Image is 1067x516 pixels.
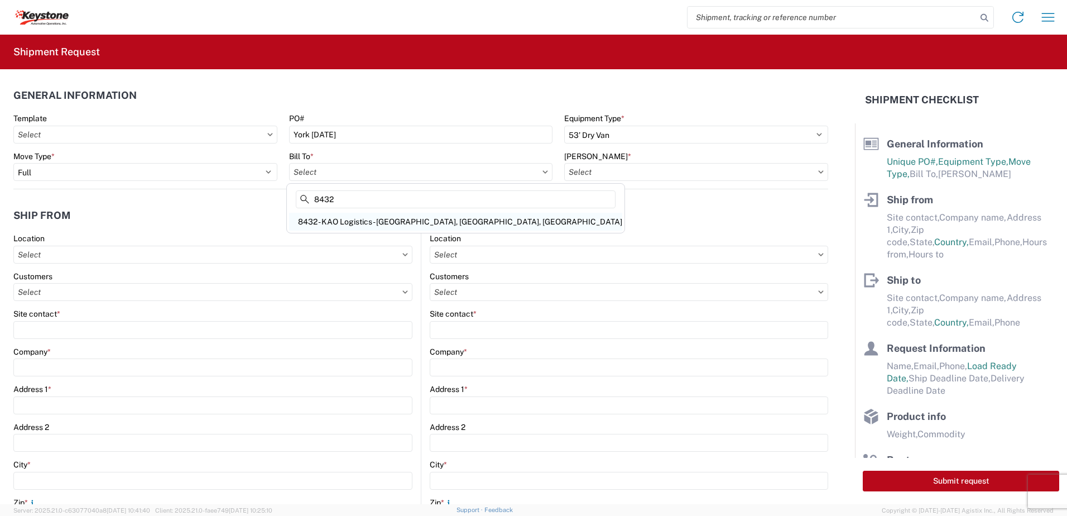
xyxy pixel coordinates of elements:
[910,237,934,247] span: State,
[13,384,51,394] label: Address 1
[13,460,31,470] label: City
[430,283,828,301] input: Select
[564,163,828,181] input: Select
[13,126,277,144] input: Select
[887,156,938,167] span: Unique PO#,
[13,90,137,101] h2: General Information
[938,169,1011,179] span: [PERSON_NAME]
[13,422,49,432] label: Address 2
[914,361,939,371] span: Email,
[863,471,1059,491] button: Submit request
[430,384,468,394] label: Address 1
[13,113,47,123] label: Template
[13,498,37,508] label: Zip
[887,410,946,422] span: Product info
[882,505,1054,515] span: Copyright © [DATE]-[DATE] Agistix Inc., All Rights Reserved
[969,317,994,328] span: Email,
[430,498,453,508] label: Zip
[430,422,465,432] label: Address 2
[13,246,412,264] input: Select
[910,169,938,179] span: Bill To,
[430,309,477,319] label: Site contact
[994,237,1022,247] span: Phone,
[939,293,1007,303] span: Company name,
[289,163,553,181] input: Select
[887,429,917,439] span: Weight,
[887,454,916,466] span: Route
[939,212,1007,223] span: Company name,
[934,317,969,328] span: Country,
[13,283,412,301] input: Select
[934,237,969,247] span: Country,
[865,93,979,107] h2: Shipment Checklist
[887,342,986,354] span: Request Information
[917,429,965,439] span: Commodity
[289,151,314,161] label: Bill To
[13,271,52,281] label: Customers
[430,233,461,243] label: Location
[13,233,45,243] label: Location
[887,194,933,206] span: Ship from
[887,361,914,371] span: Name,
[887,212,939,223] span: Site contact,
[13,309,60,319] label: Site contact
[430,271,469,281] label: Customers
[155,507,272,514] span: Client: 2025.21.0-faee749
[887,274,921,286] span: Ship to
[564,151,631,161] label: [PERSON_NAME]
[892,305,911,316] span: City,
[939,361,967,371] span: Phone,
[13,45,100,59] h2: Shipment Request
[887,138,983,150] span: General Information
[969,237,994,247] span: Email,
[892,224,911,235] span: City,
[13,347,51,357] label: Company
[887,293,939,303] span: Site contact,
[430,460,447,470] label: City
[289,213,622,231] div: 8432 - KAO Logistics - [GEOGRAPHIC_DATA], [GEOGRAPHIC_DATA], [GEOGRAPHIC_DATA]
[688,7,977,28] input: Shipment, tracking or reference number
[229,507,272,514] span: [DATE] 10:25:10
[909,249,944,260] span: Hours to
[938,156,1008,167] span: Equipment Type,
[13,210,71,221] h2: Ship from
[289,113,304,123] label: PO#
[909,373,991,384] span: Ship Deadline Date,
[484,507,513,513] a: Feedback
[564,113,624,123] label: Equipment Type
[456,507,484,513] a: Support
[107,507,150,514] span: [DATE] 10:41:40
[13,507,150,514] span: Server: 2025.21.0-c63077040a8
[430,347,467,357] label: Company
[13,151,55,161] label: Move Type
[430,246,828,264] input: Select
[994,317,1020,328] span: Phone
[910,317,934,328] span: State,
